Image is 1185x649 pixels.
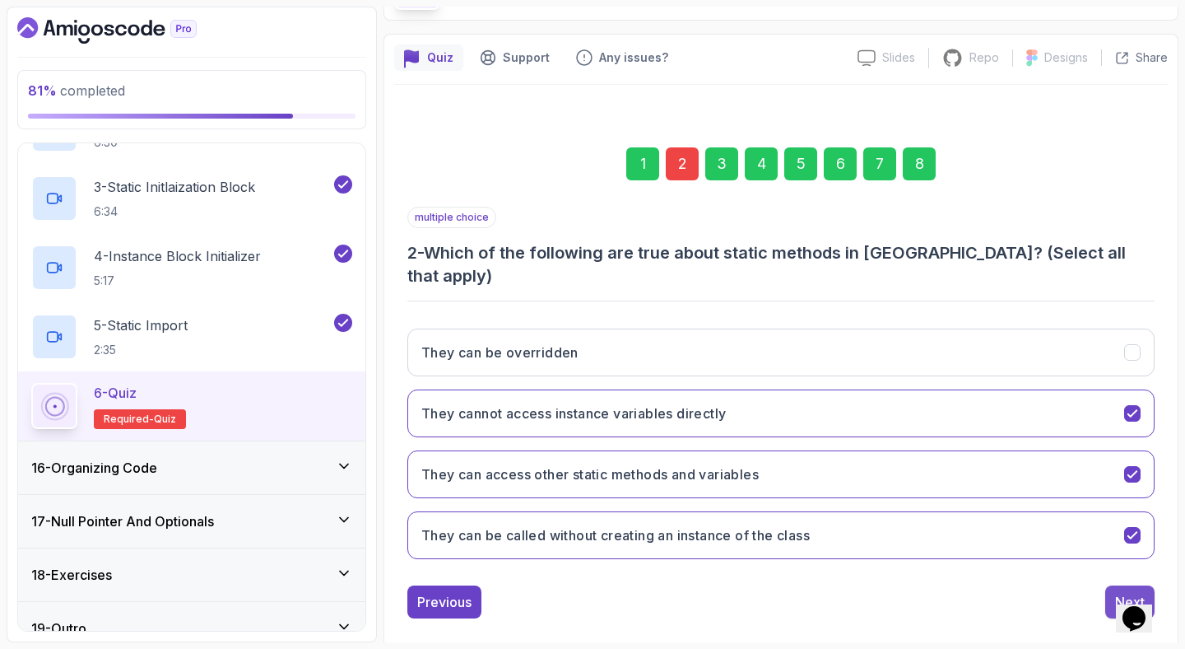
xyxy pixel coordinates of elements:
[626,147,659,180] div: 1
[705,147,738,180] div: 3
[666,147,699,180] div: 2
[407,207,496,228] p: multiple choice
[407,241,1155,287] h3: 2 - Which of the following are true about static methods in [GEOGRAPHIC_DATA]? (Select all that a...
[882,49,915,66] p: Slides
[745,147,778,180] div: 4
[31,175,352,222] button: 3-Static Initlaization Block6:34
[94,177,255,197] p: 3 - Static Initlaization Block
[470,44,560,71] button: Support button
[599,49,668,66] p: Any issues?
[17,17,235,44] a: Dashboard
[18,549,365,601] button: 18-Exercises
[969,49,999,66] p: Repo
[1115,592,1145,612] div: Next
[104,413,154,426] span: Required-
[28,82,57,99] span: 81 %
[94,246,261,266] p: 4 - Instance Block Initializer
[407,451,1155,498] button: They can access other static methods and variables
[28,82,125,99] span: completed
[31,245,352,291] button: 4-Instance Block Initializer5:17
[94,315,188,335] p: 5 - Static Import
[94,383,137,403] p: 6 - Quiz
[427,49,453,66] p: Quiz
[394,44,463,71] button: quiz button
[31,619,86,638] h3: 19 - Outro
[421,465,759,484] h3: They can access other static methods and variables
[407,390,1155,437] button: They cannot access instance variables directly
[31,314,352,360] button: 5-Static Import2:35
[903,147,936,180] div: 8
[407,586,481,619] button: Previous
[1116,583,1169,633] iframe: chat widget
[31,458,157,478] h3: 16 - Organizing Code
[1136,49,1168,66] p: Share
[421,404,726,423] h3: They cannot access instance variables directly
[1044,49,1088,66] p: Designs
[31,383,352,429] button: 6-QuizRequired-quiz
[94,342,188,358] p: 2:35
[31,565,112,585] h3: 18 - Exercises
[1105,586,1155,619] button: Next
[417,592,472,612] div: Previous
[503,49,550,66] p: Support
[94,273,261,289] p: 5:17
[94,203,255,220] p: 6:34
[421,343,579,362] h3: They can be overridden
[421,525,810,545] h3: They can be called without creating an instance of the class
[407,511,1155,559] button: They can be called without creating an instance of the class
[154,413,176,426] span: quiz
[18,495,365,548] button: 17-Null Pointer And Optionals
[31,511,214,531] h3: 17 - Null Pointer And Optionals
[863,147,896,180] div: 7
[18,441,365,494] button: 16-Organizing Code
[1101,49,1168,66] button: Share
[407,329,1155,376] button: They can be overridden
[566,44,678,71] button: Feedback button
[824,147,857,180] div: 6
[784,147,817,180] div: 5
